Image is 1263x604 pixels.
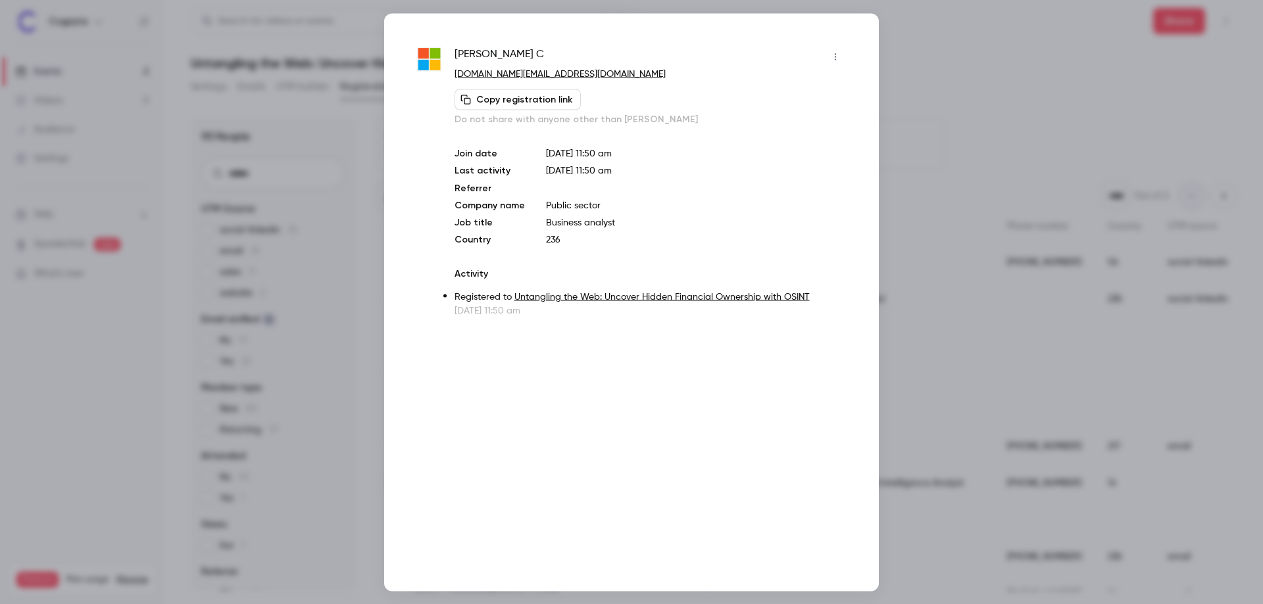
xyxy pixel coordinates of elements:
span: [DATE] 11:50 am [546,166,612,175]
p: 236 [546,233,846,246]
p: Company name [455,198,525,212]
p: Referrer [455,181,525,195]
p: [DATE] 11:50 am [546,147,846,160]
p: Public sector [546,198,846,212]
p: Registered to [455,290,846,304]
button: Copy registration link [455,89,581,110]
span: [PERSON_NAME] C [455,46,544,67]
img: outlook.com [417,47,441,72]
p: Business analyst [546,216,846,229]
p: Activity [455,267,846,280]
p: [DATE] 11:50 am [455,304,846,317]
a: Untangling the Web: Uncover Hidden Financial Ownership with OSINT [514,292,810,301]
p: Job title [455,216,525,229]
p: Country [455,233,525,246]
a: [DOMAIN_NAME][EMAIL_ADDRESS][DOMAIN_NAME] [455,69,666,78]
p: Join date [455,147,525,160]
p: Last activity [455,164,525,177]
p: Do not share with anyone other than [PERSON_NAME] [455,112,846,126]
